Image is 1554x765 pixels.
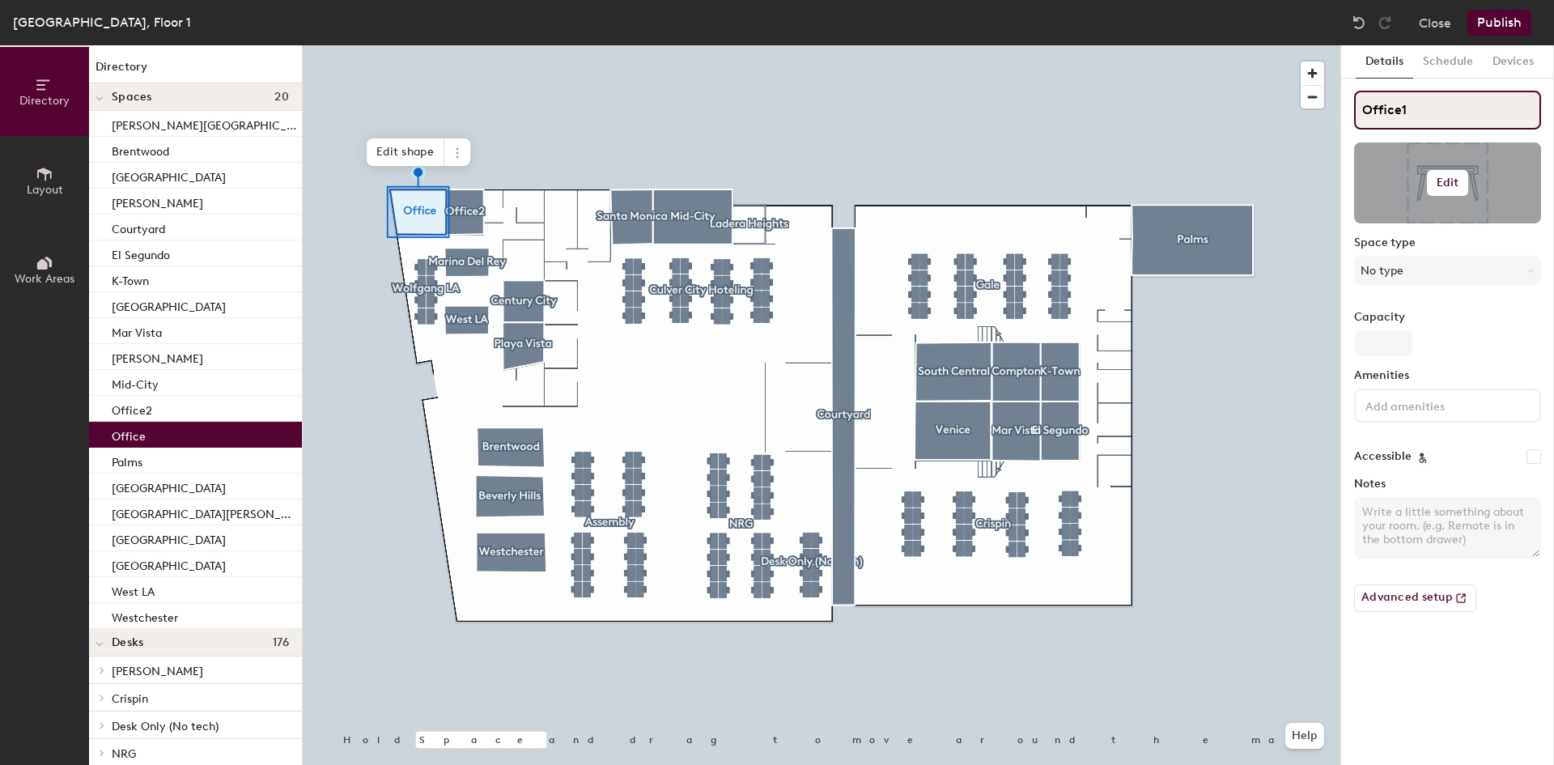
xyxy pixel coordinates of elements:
p: [PERSON_NAME] [112,192,203,210]
label: Space type [1354,236,1541,249]
span: 176 [273,636,289,649]
p: K-Town [112,270,149,288]
p: Office2 [112,399,152,418]
h6: Edit [1437,176,1459,189]
p: Mar Vista [112,321,162,340]
p: Brentwood [112,140,169,159]
p: Mid-City [112,373,159,392]
button: Close [1419,10,1451,36]
label: Amenities [1354,369,1541,382]
span: 20 [274,91,289,104]
p: [PERSON_NAME] [112,347,203,366]
label: Accessible [1354,450,1412,463]
p: Palms [112,451,142,470]
p: [GEOGRAPHIC_DATA] [112,477,226,495]
p: Courtyard [112,218,165,236]
p: Westchester [112,606,178,625]
p: Office [112,425,146,444]
label: Capacity [1354,311,1541,324]
img: Undo [1351,15,1367,31]
p: [GEOGRAPHIC_DATA] [112,295,226,314]
label: Notes [1354,478,1541,491]
button: Advanced setup [1354,584,1476,612]
p: [GEOGRAPHIC_DATA] [112,555,226,573]
p: West LA [112,580,155,599]
p: [GEOGRAPHIC_DATA] [112,166,226,185]
button: Schedule [1413,45,1483,79]
span: NRG [112,747,136,761]
p: El Segundo [112,244,170,262]
button: Devices [1483,45,1543,79]
p: [PERSON_NAME][GEOGRAPHIC_DATA] [112,114,299,133]
button: Details [1356,45,1413,79]
span: Desk Only (No tech) [112,720,219,733]
button: Help [1285,723,1324,749]
p: [GEOGRAPHIC_DATA][PERSON_NAME] [112,503,299,521]
p: [GEOGRAPHIC_DATA] [112,529,226,547]
span: Desks [112,636,143,649]
h1: Directory [89,58,302,83]
span: Edit shape [367,138,444,166]
button: No type [1354,256,1541,285]
span: Spaces [112,91,152,104]
span: Crispin [112,692,148,706]
span: Directory [19,94,70,108]
div: [GEOGRAPHIC_DATA], Floor 1 [13,12,191,32]
span: [PERSON_NAME] [112,665,203,678]
img: Redo [1377,15,1393,31]
button: Edit [1427,170,1469,196]
input: Add amenities [1362,395,1508,414]
button: Publish [1467,10,1531,36]
span: Layout [27,183,63,197]
span: Work Areas [15,272,74,286]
